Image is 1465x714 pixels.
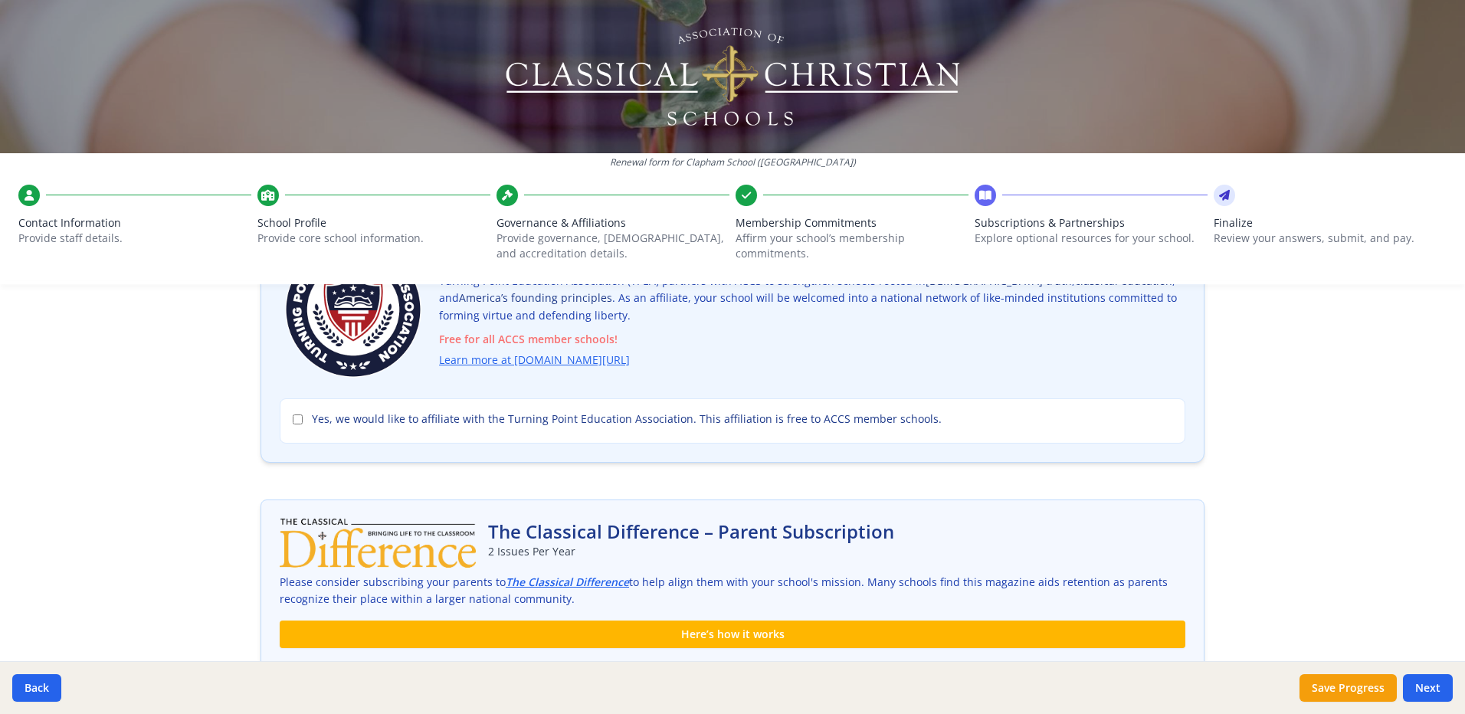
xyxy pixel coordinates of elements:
[257,215,490,231] span: School Profile
[439,331,1185,349] span: Free for all ACCS member schools!
[1214,215,1447,231] span: Finalize
[488,519,894,544] h2: The Classical Difference – Parent Subscription
[280,621,1185,648] div: Here’s how it works
[488,544,894,559] p: 2 Issues Per Year
[975,215,1208,231] span: Subscriptions & Partnerships
[459,290,612,305] span: America’s founding principles
[280,519,476,568] img: The Classical Difference
[280,236,427,383] img: Turning Point Education Association Logo
[506,574,629,591] a: The Classical Difference
[1214,231,1447,246] p: Review your answers, submit, and pay.
[439,273,1185,369] p: Turning Point Education Association (TPEA) partners with ACCS to strengthen schools rooted in , ,...
[497,215,729,231] span: Governance & Affiliations
[975,231,1208,246] p: Explore optional resources for your school.
[1403,674,1453,702] button: Next
[280,574,1185,609] p: Please consider subscribing your parents to to help align them with your school's mission. Many s...
[18,231,251,246] p: Provide staff details.
[1299,674,1397,702] button: Save Progress
[497,231,729,261] p: Provide governance, [DEMOGRAPHIC_DATA], and accreditation details.
[257,231,490,246] p: Provide core school information.
[293,414,303,424] input: Yes, we would like to affiliate with the Turning Point Education Association. This affiliation is...
[439,352,630,369] a: Learn more at [DOMAIN_NAME][URL]
[12,674,61,702] button: Back
[503,23,962,130] img: Logo
[736,215,968,231] span: Membership Commitments
[736,231,968,261] p: Affirm your school’s membership commitments.
[18,215,251,231] span: Contact Information
[312,411,942,427] span: Yes, we would like to affiliate with the Turning Point Education Association. This affiliation is...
